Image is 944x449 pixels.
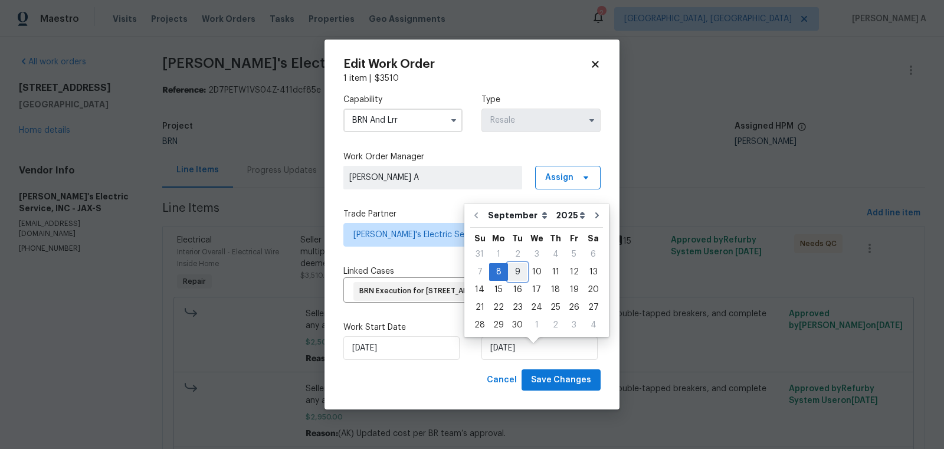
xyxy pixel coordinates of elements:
div: 7 [470,264,489,280]
button: Go to next month [588,204,606,227]
div: Tue Sep 23 2025 [508,299,527,316]
div: 13 [584,264,603,280]
abbr: Saturday [588,234,599,242]
div: 22 [489,299,508,316]
button: Show options [447,113,461,127]
div: 24 [527,299,546,316]
div: Fri Oct 03 2025 [565,316,584,334]
div: Sat Sep 06 2025 [584,245,603,263]
select: Month [485,207,553,224]
div: 14 [470,281,489,298]
div: 4 [546,246,565,263]
div: 18 [546,281,565,298]
span: BRN Execution for [STREET_ADDRESS] [359,286,498,296]
div: Thu Sep 18 2025 [546,281,565,299]
label: Work Order Manager [343,151,601,163]
div: Sun Sep 21 2025 [470,299,489,316]
div: Sun Aug 31 2025 [470,245,489,263]
div: 31 [470,246,489,263]
div: 26 [565,299,584,316]
div: Sat Sep 13 2025 [584,263,603,281]
input: M/D/YYYY [481,336,598,360]
div: 2 [508,246,527,263]
div: Tue Sep 02 2025 [508,245,527,263]
div: 2 [546,317,565,333]
div: 30 [508,317,527,333]
label: Type [481,94,601,106]
div: Mon Sep 22 2025 [489,299,508,316]
div: 27 [584,299,603,316]
div: 28 [470,317,489,333]
label: Trade Partner [343,208,601,220]
div: Tue Sep 09 2025 [508,263,527,281]
span: Save Changes [531,373,591,388]
div: 12 [565,264,584,280]
select: Year [553,207,588,224]
div: Thu Oct 02 2025 [546,316,565,334]
input: Select... [343,109,463,132]
div: 19 [565,281,584,298]
div: Sun Sep 07 2025 [470,263,489,281]
div: Wed Sep 10 2025 [527,263,546,281]
div: Sun Sep 14 2025 [470,281,489,299]
div: Mon Sep 15 2025 [489,281,508,299]
div: Wed Sep 24 2025 [527,299,546,316]
div: Fri Sep 05 2025 [565,245,584,263]
div: Sat Oct 04 2025 [584,316,603,334]
abbr: Wednesday [530,234,543,242]
div: BRN Execution for [STREET_ADDRESS] [353,282,509,301]
div: Wed Sep 03 2025 [527,245,546,263]
abbr: Monday [492,234,505,242]
div: Fri Sep 19 2025 [565,281,584,299]
div: Sat Sep 20 2025 [584,281,603,299]
div: 5 [565,246,584,263]
div: 1 item | [343,73,601,84]
div: Thu Sep 04 2025 [546,245,565,263]
span: [PERSON_NAME]'s Electric Service, INC - JAX-S [353,229,573,241]
div: 11 [546,264,565,280]
div: 21 [470,299,489,316]
span: Assign [545,172,573,183]
div: Mon Sep 08 2025 [489,263,508,281]
input: M/D/YYYY [343,336,460,360]
input: Select... [481,109,601,132]
div: 29 [489,317,508,333]
div: 1 [489,246,508,263]
abbr: Friday [570,234,578,242]
button: Cancel [482,369,522,391]
div: 3 [527,246,546,263]
div: 16 [508,281,527,298]
abbr: Tuesday [512,234,523,242]
h2: Edit Work Order [343,58,590,70]
div: 6 [584,246,603,263]
div: 4 [584,317,603,333]
span: Cancel [487,373,517,388]
span: $ 3510 [375,74,399,83]
abbr: Sunday [474,234,486,242]
div: Wed Sep 17 2025 [527,281,546,299]
div: 10 [527,264,546,280]
div: 3 [565,317,584,333]
span: [PERSON_NAME] A [349,172,516,183]
div: 9 [508,264,527,280]
div: Fri Sep 26 2025 [565,299,584,316]
div: Sat Sep 27 2025 [584,299,603,316]
label: Capability [343,94,463,106]
div: 15 [489,281,508,298]
div: Tue Sep 30 2025 [508,316,527,334]
label: Work Start Date [343,322,463,333]
button: Show options [585,113,599,127]
div: Thu Sep 11 2025 [546,263,565,281]
button: Save Changes [522,369,601,391]
div: 17 [527,281,546,298]
div: 1 [527,317,546,333]
div: 8 [489,264,508,280]
div: Mon Sep 29 2025 [489,316,508,334]
div: Thu Sep 25 2025 [546,299,565,316]
div: 23 [508,299,527,316]
div: 25 [546,299,565,316]
div: Mon Sep 01 2025 [489,245,508,263]
button: Go to previous month [467,204,485,227]
abbr: Thursday [550,234,561,242]
div: Sun Sep 28 2025 [470,316,489,334]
